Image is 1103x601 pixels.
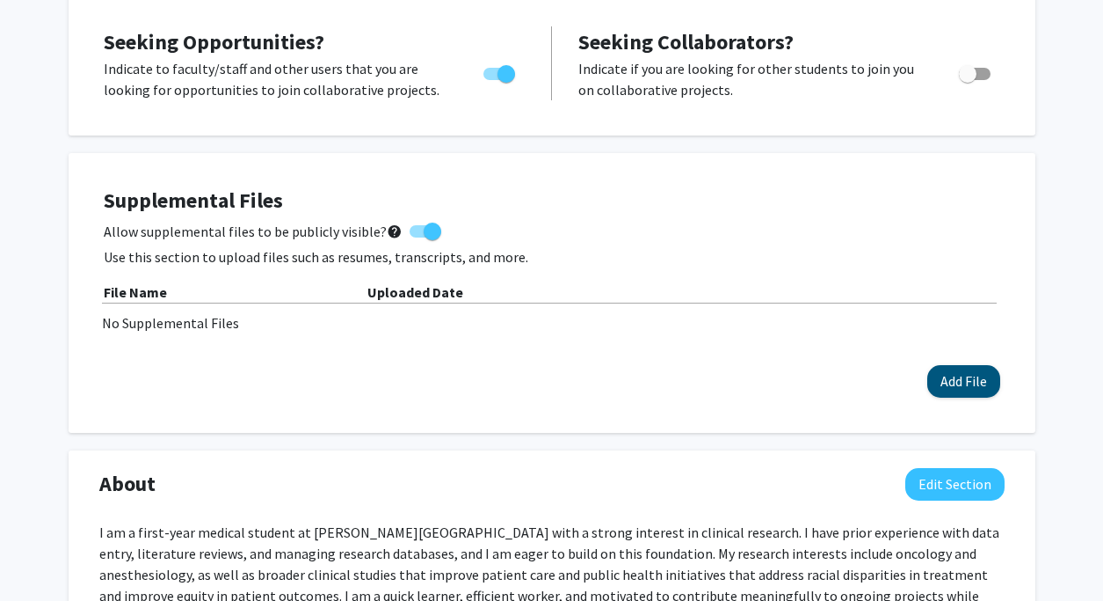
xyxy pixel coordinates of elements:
[104,28,324,55] span: Seeking Opportunities?
[104,221,403,242] span: Allow supplemental files to be publicly visible?
[104,58,450,100] p: Indicate to faculty/staff and other users that you are looking for opportunities to join collabor...
[104,188,1000,214] h4: Supplemental Files
[102,312,1002,333] div: No Supplemental Files
[367,283,463,301] b: Uploaded Date
[476,58,525,84] div: Toggle
[927,365,1000,398] button: Add File
[387,221,403,242] mat-icon: help
[99,468,156,500] span: About
[104,283,167,301] b: File Name
[578,28,794,55] span: Seeking Collaborators?
[578,58,925,100] p: Indicate if you are looking for other students to join you on collaborative projects.
[13,522,75,588] iframe: Chat
[905,468,1005,501] button: Edit About
[952,58,1000,84] div: Toggle
[104,246,1000,268] p: Use this section to upload files such as resumes, transcripts, and more.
